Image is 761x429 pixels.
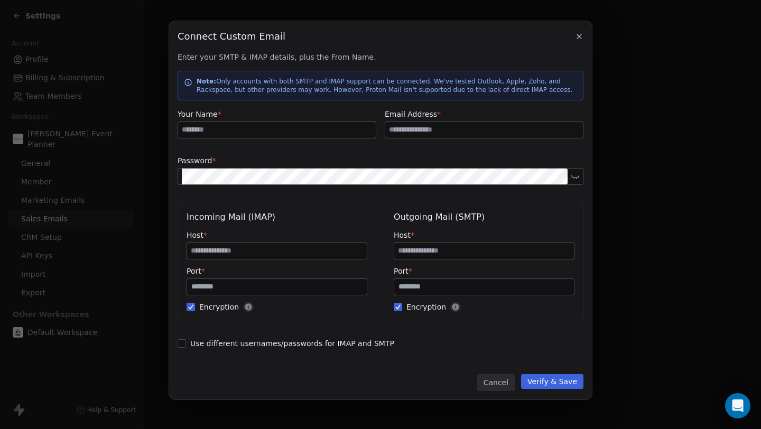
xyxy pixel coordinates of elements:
[187,211,367,223] div: Incoming Mail (IMAP)
[187,266,367,276] label: Port
[187,230,367,240] label: Host
[30,17,52,25] div: v 4.0.25
[394,266,574,276] label: Port
[197,78,216,85] strong: Note:
[394,302,574,312] span: Encryption
[394,230,574,240] label: Host
[187,302,195,312] button: Encryption
[521,374,583,389] button: Verify & Save
[117,62,178,69] div: Keywords by Traffic
[477,374,515,391] button: Cancel
[17,27,25,36] img: website_grey.svg
[197,77,577,94] p: Only accounts with both SMTP and IMAP support can be connected. We've tested Outlook, Apple, Zoho...
[178,30,285,43] span: Connect Custom Email
[178,155,583,166] label: Password
[178,338,583,349] span: Use different usernames/passwords for IMAP and SMTP
[27,27,116,36] div: Domain: [DOMAIN_NAME]
[178,338,186,349] button: Use different usernames/passwords for IMAP and SMTP
[385,109,583,119] label: Email Address
[17,17,25,25] img: logo_orange.svg
[178,52,583,62] span: Enter your SMTP & IMAP details, plus the From Name.
[29,61,37,70] img: tab_domain_overview_orange.svg
[187,302,367,312] span: Encryption
[394,302,402,312] button: Encryption
[105,61,114,70] img: tab_keywords_by_traffic_grey.svg
[40,62,95,69] div: Domain Overview
[394,211,574,223] div: Outgoing Mail (SMTP)
[178,109,376,119] label: Your Name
